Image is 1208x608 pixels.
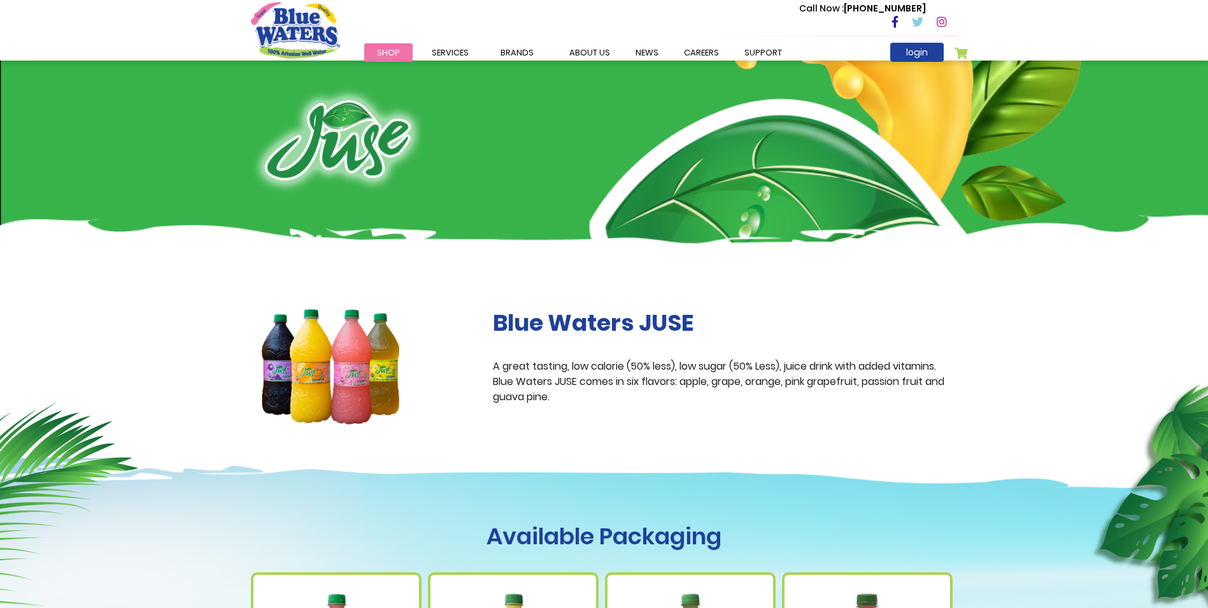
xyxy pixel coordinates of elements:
[493,309,958,337] h2: Blue Waters JUSE
[251,2,340,58] a: store logo
[251,86,425,194] img: juse-logo.png
[501,47,534,59] span: Brands
[890,43,944,62] a: login
[557,43,623,62] a: about us
[377,47,400,59] span: Shop
[799,2,926,15] p: [PHONE_NUMBER]
[732,43,795,62] a: support
[493,359,958,405] p: A great tasting, low calorie (50% less), low sugar (50% Less), juice drink with added vitamins. B...
[799,2,844,15] span: Call Now :
[432,47,469,59] span: Services
[623,43,671,62] a: News
[251,523,958,550] h1: Available Packaging
[671,43,732,62] a: careers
